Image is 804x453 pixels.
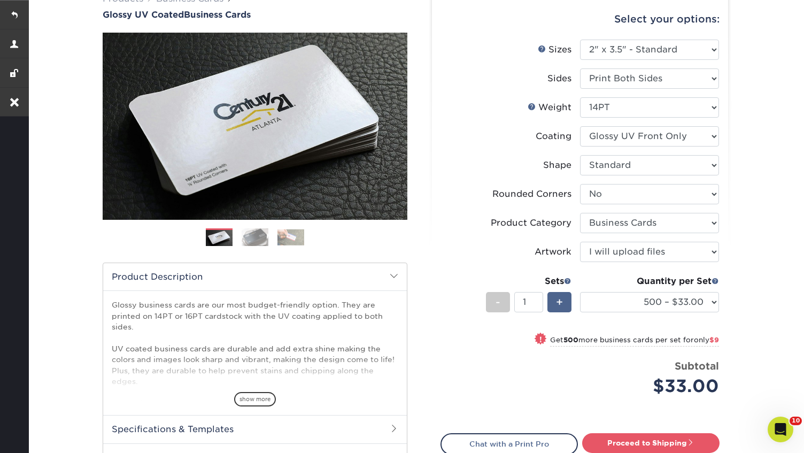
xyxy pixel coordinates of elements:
[496,294,500,310] span: -
[768,417,793,442] iframe: Intercom live chat
[550,336,719,347] small: Get more business cards per set for
[535,245,571,258] div: Artwork
[206,225,233,251] img: Business Cards 01
[234,392,276,406] span: show more
[3,420,91,449] iframe: Google Customer Reviews
[103,263,407,290] h2: Product Description
[709,336,719,344] span: $9
[103,415,407,443] h2: Specifications & Templates
[675,360,719,372] strong: Subtotal
[556,294,563,310] span: +
[491,217,571,229] div: Product Category
[536,130,571,143] div: Coating
[486,275,571,288] div: Sets
[580,275,719,288] div: Quantity per Set
[103,10,184,20] span: Glossy UV Coated
[547,72,571,85] div: Sides
[538,43,571,56] div: Sizes
[588,373,719,399] div: $33.00
[112,300,398,441] p: Glossy business cards are our most budget-friendly option. They are printed on 14PT or 16PT cards...
[103,10,407,20] h1: Business Cards
[103,10,407,20] a: Glossy UV CoatedBusiness Cards
[543,159,571,172] div: Shape
[790,417,802,425] span: 10
[694,336,719,344] span: only
[242,228,268,247] img: Business Cards 02
[539,334,542,345] span: !
[582,433,720,452] a: Proceed to Shipping
[563,336,578,344] strong: 500
[277,229,304,245] img: Business Cards 03
[528,101,571,114] div: Weight
[492,188,571,201] div: Rounded Corners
